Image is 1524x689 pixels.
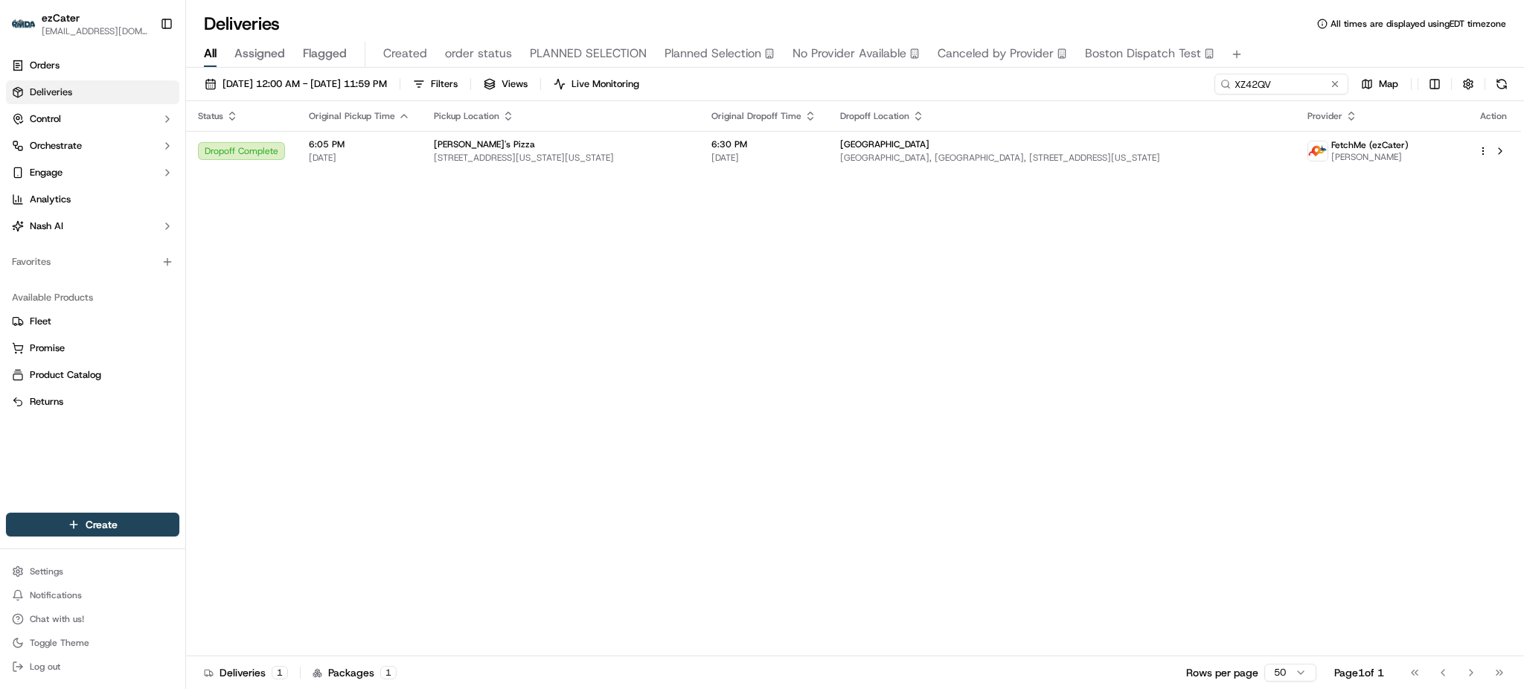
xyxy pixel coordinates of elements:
[383,45,427,63] span: Created
[6,513,179,536] button: Create
[6,585,179,606] button: Notifications
[6,80,179,104] a: Deliveries
[12,19,36,29] img: ezCater
[6,656,179,677] button: Log out
[309,110,395,122] span: Original Pickup Time
[840,138,929,150] span: [GEOGRAPHIC_DATA]
[12,368,173,382] a: Product Catalog
[204,665,288,680] div: Deliveries
[1491,74,1512,94] button: Refresh
[445,45,512,63] span: order status
[198,110,223,122] span: Status
[30,637,89,649] span: Toggle Theme
[1331,151,1409,163] span: [PERSON_NAME]
[1307,110,1342,122] span: Provider
[30,661,60,673] span: Log out
[380,666,397,679] div: 1
[1334,665,1384,680] div: Page 1 of 1
[434,110,499,122] span: Pickup Location
[530,45,647,63] span: PLANNED SELECTION
[30,395,63,408] span: Returns
[313,665,397,680] div: Packages
[434,138,535,150] span: [PERSON_NAME]'s Pizza
[222,77,387,91] span: [DATE] 12:00 AM - [DATE] 11:59 PM
[204,45,217,63] span: All
[204,12,280,36] h1: Deliveries
[30,139,82,153] span: Orchestrate
[6,310,179,333] button: Fleet
[1331,18,1506,30] span: All times are displayed using EDT timezone
[571,77,639,91] span: Live Monitoring
[6,390,179,414] button: Returns
[406,74,464,94] button: Filters
[6,161,179,185] button: Engage
[711,110,801,122] span: Original Dropoff Time
[12,315,173,328] a: Fleet
[272,666,288,679] div: 1
[1331,139,1409,151] span: FetchMe (ezCater)
[711,152,816,164] span: [DATE]
[6,286,179,310] div: Available Products
[477,74,534,94] button: Views
[30,613,84,625] span: Chat with us!
[6,632,179,653] button: Toggle Theme
[309,152,410,164] span: [DATE]
[30,219,63,233] span: Nash AI
[6,134,179,158] button: Orchestrate
[938,45,1054,63] span: Canceled by Provider
[42,10,80,25] button: ezCater
[12,395,173,408] a: Returns
[547,74,646,94] button: Live Monitoring
[431,77,458,91] span: Filters
[665,45,761,63] span: Planned Selection
[86,517,118,532] span: Create
[198,74,394,94] button: [DATE] 12:00 AM - [DATE] 11:59 PM
[1478,110,1509,122] div: Action
[30,86,72,99] span: Deliveries
[6,250,179,274] div: Favorites
[1379,77,1398,91] span: Map
[30,59,60,72] span: Orders
[502,77,528,91] span: Views
[309,138,410,150] span: 6:05 PM
[30,342,65,355] span: Promise
[1085,45,1201,63] span: Boston Dispatch Test
[30,193,71,206] span: Analytics
[1308,141,1328,161] img: fetchme_logo.png
[711,138,816,150] span: 6:30 PM
[6,107,179,131] button: Control
[793,45,906,63] span: No Provider Available
[42,25,148,37] button: [EMAIL_ADDRESS][DOMAIN_NAME]
[6,336,179,360] button: Promise
[30,112,61,126] span: Control
[6,54,179,77] a: Orders
[6,6,154,42] button: ezCaterezCater[EMAIL_ADDRESS][DOMAIN_NAME]
[1214,74,1348,94] input: Type to search
[6,561,179,582] button: Settings
[30,315,51,328] span: Fleet
[840,110,909,122] span: Dropoff Location
[6,363,179,387] button: Product Catalog
[234,45,285,63] span: Assigned
[1354,74,1405,94] button: Map
[1186,665,1258,680] p: Rows per page
[303,45,347,63] span: Flagged
[12,342,173,355] a: Promise
[6,609,179,629] button: Chat with us!
[434,152,688,164] span: [STREET_ADDRESS][US_STATE][US_STATE]
[6,214,179,238] button: Nash AI
[840,152,1284,164] span: [GEOGRAPHIC_DATA], [GEOGRAPHIC_DATA], [STREET_ADDRESS][US_STATE]
[30,166,63,179] span: Engage
[30,368,101,382] span: Product Catalog
[30,565,63,577] span: Settings
[6,188,179,211] a: Analytics
[30,589,82,601] span: Notifications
